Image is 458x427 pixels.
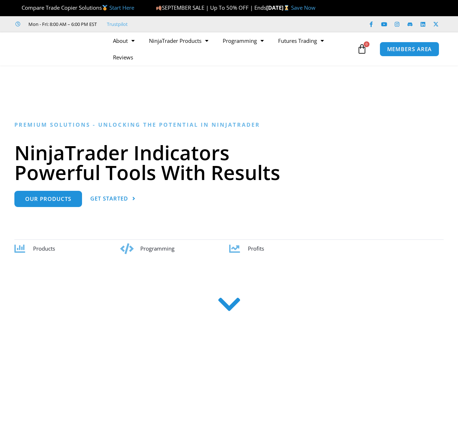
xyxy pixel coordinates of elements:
[25,196,71,202] span: Our Products
[142,32,216,49] a: NinjaTrader Products
[346,39,378,59] a: 0
[90,191,136,207] a: Get Started
[15,4,134,11] span: Compare Trade Copier Solutions
[380,42,440,57] a: MEMBERS AREA
[291,4,316,11] a: Save Now
[156,5,162,10] img: 🍂
[27,20,97,28] span: Mon - Fri: 8:00 AM – 6:00 PM EST
[248,245,264,252] span: Profits
[284,5,289,10] img: ⌛
[106,49,140,66] a: Reviews
[16,5,21,10] img: 🏆
[14,121,444,128] h6: Premium Solutions - Unlocking the Potential in NinjaTrader
[14,143,444,182] h1: NinjaTrader Indicators Powerful Tools With Results
[140,245,174,252] span: Programming
[364,41,369,47] span: 0
[33,245,55,252] span: Products
[216,32,271,49] a: Programming
[102,5,108,10] img: 🥇
[14,191,82,207] a: Our Products
[156,4,266,11] span: SEPTEMBER SALE | Up To 50% OFF | Ends
[271,32,331,49] a: Futures Trading
[109,4,134,11] a: Start Here
[106,32,142,49] a: About
[387,46,432,52] span: MEMBERS AREA
[106,32,355,66] nav: Menu
[107,20,128,28] a: Trustpilot
[266,4,291,11] strong: [DATE]
[17,36,94,62] img: LogoAI | Affordable Indicators – NinjaTrader
[90,196,128,201] span: Get Started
